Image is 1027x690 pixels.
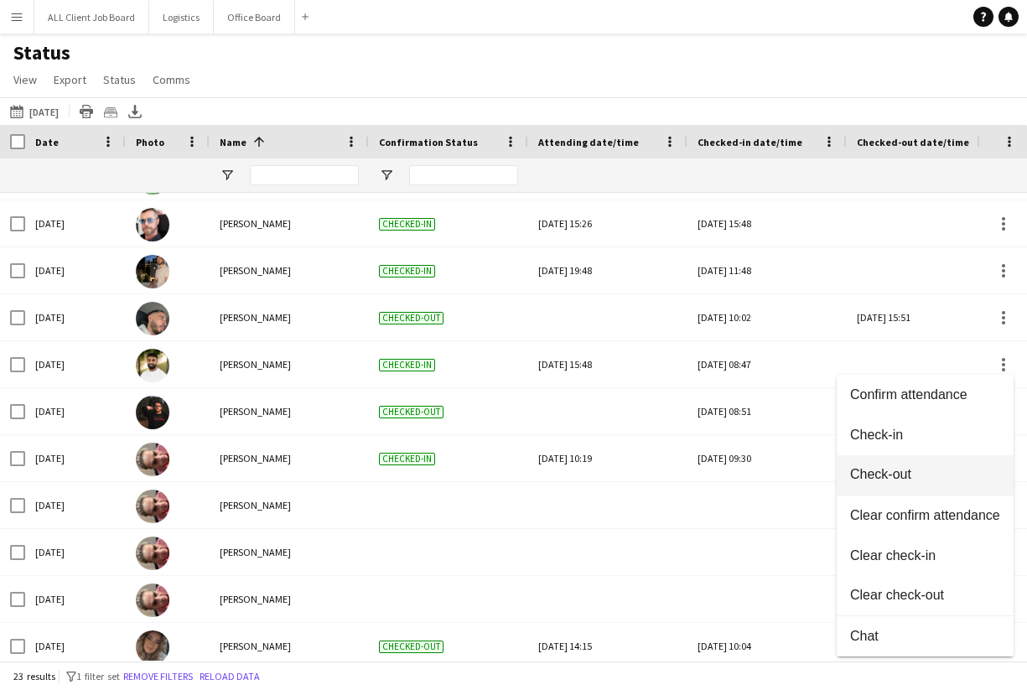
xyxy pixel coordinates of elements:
[837,375,1014,415] button: Confirm attendance
[850,629,1000,644] span: Chat
[850,548,1000,563] span: Clear check-in
[837,415,1014,455] button: Check-in
[850,428,1000,443] span: Check-in
[850,467,1000,482] span: Check-out
[850,387,1000,402] span: Confirm attendance
[837,536,1014,576] button: Clear check-in
[837,616,1014,656] button: Chat
[837,495,1014,536] button: Clear confirm attendance
[850,588,1000,603] span: Clear check-out
[850,508,1000,523] span: Clear confirm attendance
[837,576,1014,616] button: Clear check-out
[837,455,1014,495] button: Check-out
